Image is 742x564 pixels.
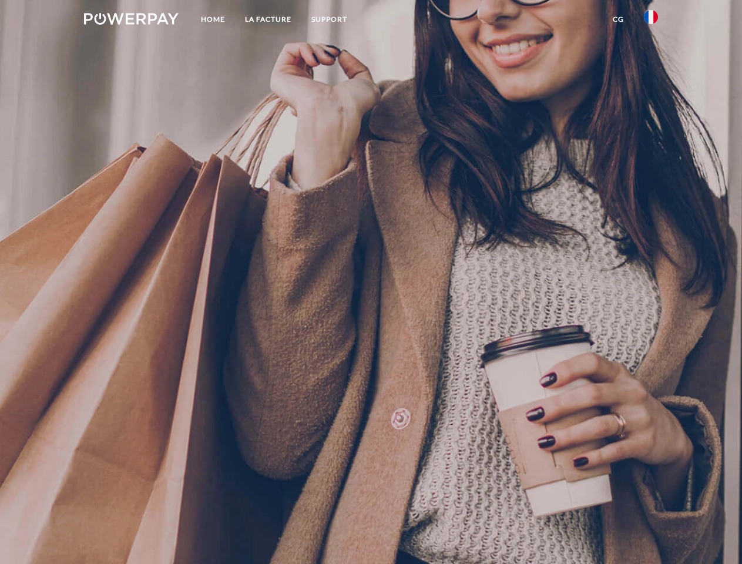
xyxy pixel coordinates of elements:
[644,10,658,24] img: fr
[235,9,301,30] a: LA FACTURE
[191,9,235,30] a: Home
[84,13,179,25] img: logo-powerpay-white.svg
[301,9,357,30] a: Support
[603,9,634,30] a: CG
